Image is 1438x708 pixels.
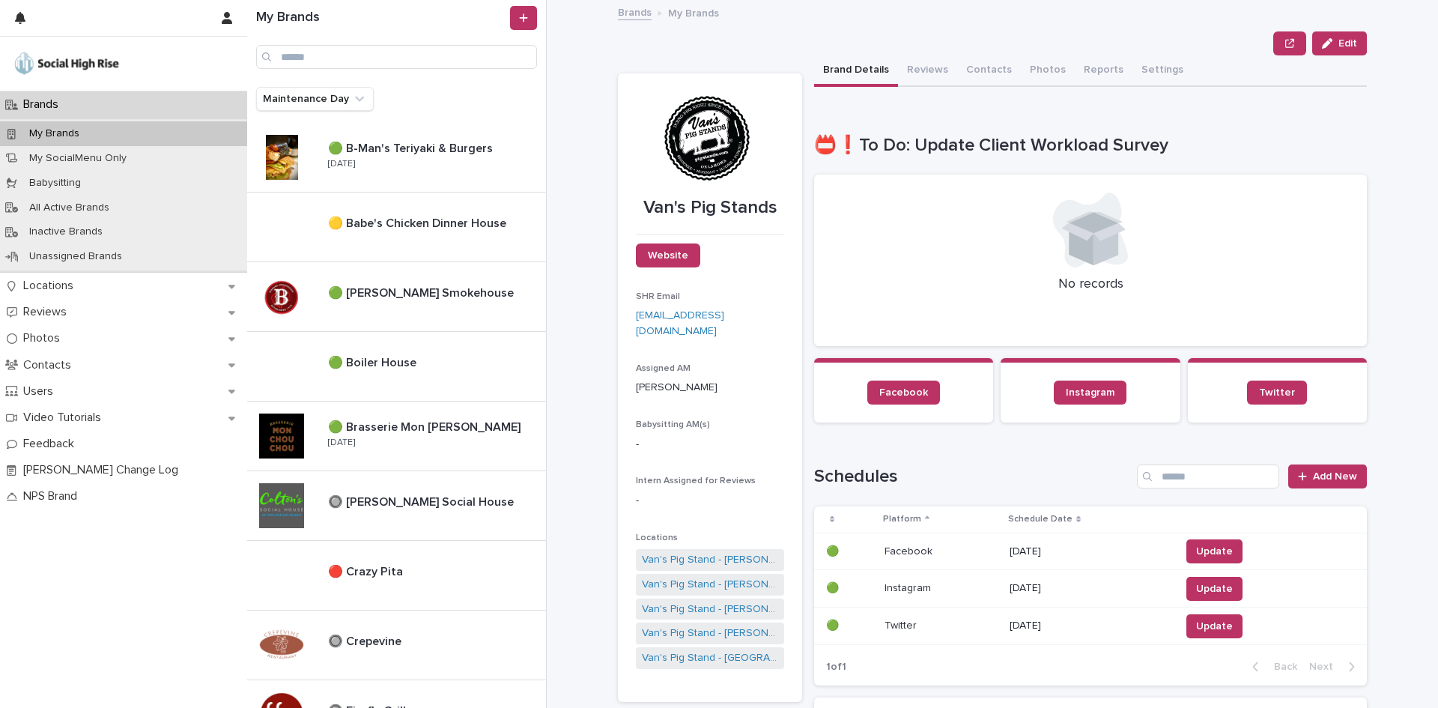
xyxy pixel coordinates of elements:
p: 🟢 Boiler House [328,353,419,370]
button: Reviews [898,55,957,87]
button: Contacts [957,55,1021,87]
button: Update [1186,614,1243,638]
p: Babysitting [17,177,93,190]
button: Back [1240,660,1303,674]
a: 🟢 [PERSON_NAME] Smokehouse🟢 [PERSON_NAME] Smokehouse [247,262,546,332]
tr: 🟢🟢 TwitterTwitter [DATE]Update [814,608,1367,645]
span: Update [1196,619,1233,634]
a: Van's Pig Stand - [PERSON_NAME] [642,577,778,593]
p: Contacts [17,358,83,372]
p: Reviews [17,305,79,319]
button: Next [1303,660,1367,674]
tr: 🟢🟢 InstagramInstagram [DATE]Update [814,570,1367,608]
a: 🔘 [PERSON_NAME] Social House🔘 [PERSON_NAME] Social House [247,471,546,541]
a: 🔘 Crepevine🔘 Crepevine [247,611,546,680]
a: Van's Pig Stand - [PERSON_NAME] [642,552,778,568]
a: 🔴 Crazy Pita🔴 Crazy Pita [247,541,546,611]
p: [DATE] [1010,620,1168,632]
p: Video Tutorials [17,411,113,425]
a: Website [636,243,700,267]
span: Locations [636,533,678,542]
button: Update [1186,577,1243,601]
span: Twitter [1259,387,1295,398]
span: Add New [1313,471,1357,482]
p: Facebook [885,542,935,558]
p: Brands [17,97,70,112]
input: Search [256,45,537,69]
p: - [636,437,784,453]
p: 1 of 1 [814,649,858,686]
p: NPS Brand [17,489,89,503]
p: Inactive Brands [17,226,115,238]
img: o5DnuTxEQV6sW9jFYBBf [12,49,121,79]
p: Instagram [885,579,934,595]
a: Add New [1288,465,1367,488]
p: [DATE] [328,159,355,169]
p: Schedule Date [1008,511,1073,527]
h1: 📛❗To Do: Update Client Workload Survey [814,135,1367,157]
a: 🟢 Boiler House🟢 Boiler House [247,332,546,402]
span: Intern Assigned for Reviews [636,476,756,485]
input: Search [1137,465,1279,488]
tr: 🟢🟢 FacebookFacebook [DATE]Update [814,533,1367,570]
button: Photos [1021,55,1075,87]
span: Facebook [879,387,928,398]
span: SHR Email [636,292,680,301]
a: 🟢 Brasserie Mon [PERSON_NAME]🟢 Brasserie Mon [PERSON_NAME] [DATE] [247,402,546,471]
span: Instagram [1066,387,1114,398]
p: No records [832,276,1349,293]
h1: My Brands [256,10,507,26]
a: Van's Pig Stand - [PERSON_NAME] [642,626,778,641]
a: Van's Pig Stand - [GEOGRAPHIC_DATA] [642,650,778,666]
p: 🟢 [826,542,842,558]
p: 🟢 [826,617,842,632]
button: Update [1186,539,1243,563]
p: Feedback [17,437,86,451]
p: 🔴 Crazy Pita [328,562,406,579]
a: [EMAIL_ADDRESS][DOMAIN_NAME] [636,310,724,336]
p: 🟡 Babe's Chicken Dinner House [328,214,509,231]
p: My Brands [17,127,91,140]
span: Update [1196,544,1233,559]
button: Maintenance Day [256,87,374,111]
a: Brands [618,3,652,20]
p: Users [17,384,65,399]
a: Instagram [1054,381,1126,405]
p: [DATE] [328,438,355,448]
button: Settings [1132,55,1192,87]
button: Brand Details [814,55,898,87]
p: All Active Brands [17,202,121,214]
span: Update [1196,581,1233,596]
span: Back [1265,662,1297,672]
p: Twitter [885,617,920,632]
p: 🟢 Brasserie Mon [PERSON_NAME] [328,417,524,435]
p: My SocialMenu Only [17,152,139,165]
a: Twitter [1247,381,1307,405]
button: Edit [1312,31,1367,55]
p: 🟢 [PERSON_NAME] Smokehouse [328,283,517,300]
p: [PERSON_NAME] [636,380,784,396]
p: Photos [17,331,72,345]
p: Locations [17,279,85,293]
p: [PERSON_NAME] Change Log [17,463,190,477]
p: 🔘 Crepevine [328,632,404,649]
p: My Brands [668,4,719,20]
span: Next [1309,662,1342,672]
span: Babysitting AM(s) [636,420,710,429]
a: 🟢 B-Man's Teriyaki & Burgers🟢 B-Man's Teriyaki & Burgers [DATE] [247,123,546,193]
p: 🟢 B-Man's Teriyaki & Burgers [328,139,496,156]
p: Van's Pig Stands [636,197,784,219]
span: Edit [1338,38,1357,49]
p: [DATE] [1010,582,1168,595]
h1: Schedules [814,466,1131,488]
a: Facebook [867,381,940,405]
p: Unassigned Brands [17,250,134,263]
p: 🟢 [826,579,842,595]
a: 🟡 Babe's Chicken Dinner House🟡 Babe's Chicken Dinner House [247,193,546,262]
a: Van's Pig Stand - [PERSON_NAME] [642,602,778,617]
span: Assigned AM [636,364,691,373]
p: 🔘 [PERSON_NAME] Social House [328,492,517,509]
p: Platform [883,511,921,527]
